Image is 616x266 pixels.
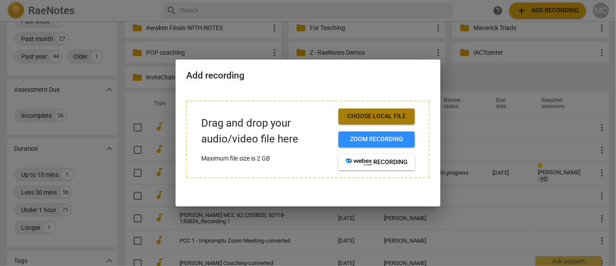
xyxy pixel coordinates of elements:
span: recording [346,158,408,167]
span: Zoom recording [346,135,408,144]
button: Choose local file [338,109,415,124]
button: Zoom recording [338,131,415,147]
p: Maximum file size is 2 GB [201,154,331,163]
span: Choose local file [346,112,408,121]
p: Drag and drop your audio/video file here [201,116,331,146]
button: recording [338,154,415,170]
h2: Add recording [186,70,430,81]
